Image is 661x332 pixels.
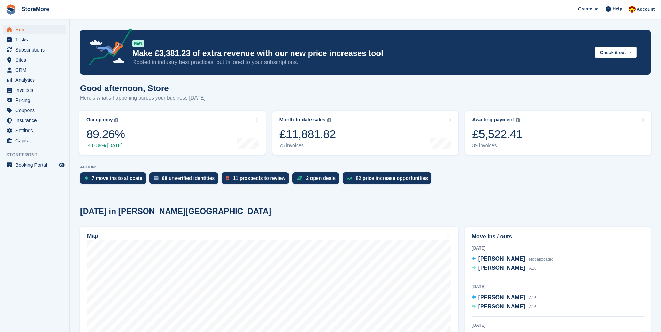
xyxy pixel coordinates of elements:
[529,305,536,309] span: A16
[15,75,57,85] span: Analytics
[529,266,536,271] span: A18
[86,127,125,141] div: 89.26%
[327,118,331,122] img: icon-info-grey-7440780725fd019a000dd9b08b2336e03edf1995a4989e88bcd33f0948082b44.svg
[472,264,537,273] a: [PERSON_NAME] A18
[3,160,66,170] a: menu
[343,172,435,188] a: 82 price increase opportunities
[472,117,514,123] div: Awaiting payment
[83,28,132,68] img: price-adjustments-announcement-icon-8257ccfd72463d97f412b2fc003d46551f7dbcb40ab6d574587a9cd5c0d94...
[114,118,118,122] img: icon-info-grey-7440780725fd019a000dd9b08b2336e03edf1995a4989e88bcd33f0948082b44.svg
[3,65,66,75] a: menu
[3,85,66,95] a: menu
[3,136,66,145] a: menu
[15,95,57,105] span: Pricing
[472,284,644,290] div: [DATE]
[3,55,66,65] a: menu
[595,47,637,58] button: Check it out →
[154,176,159,180] img: verify_identity-adf6edd0f0f0b5bbfe63781bf79b02c33cf7c696d77639b501bdc392416b5a36.svg
[86,143,125,149] div: 0.39% [DATE]
[478,303,525,309] span: [PERSON_NAME]
[516,118,520,122] img: icon-info-grey-7440780725fd019a000dd9b08b2336e03edf1995a4989e88bcd33f0948082b44.svg
[149,172,222,188] a: 68 unverified identities
[529,257,553,262] span: Not allocated
[15,136,57,145] span: Capital
[233,175,285,181] div: 11 prospects to review
[15,55,57,65] span: Sites
[3,75,66,85] a: menu
[15,85,57,95] span: Invoices
[15,35,57,45] span: Tasks
[80,172,149,188] a: 7 move ins to allocate
[80,207,271,216] h2: [DATE] in [PERSON_NAME][GEOGRAPHIC_DATA]
[3,116,66,125] a: menu
[79,111,266,155] a: Occupancy 89.26% 0.39% [DATE]
[472,293,537,302] a: [PERSON_NAME] A15
[272,111,459,155] a: Month-to-date sales £11,881.82 75 invoices
[15,116,57,125] span: Insurance
[3,126,66,135] a: menu
[15,65,57,75] span: CRM
[472,143,522,149] div: 39 invoices
[472,245,644,251] div: [DATE]
[132,58,590,66] p: Rooted in industry best practices, but tailored to your subscriptions.
[80,94,206,102] p: Here's what's happening across your business [DATE]
[80,165,651,169] p: ACTIONS
[292,172,343,188] a: 2 open deals
[226,176,229,180] img: prospect-51fa495bee0391a8d652442698ab0144808aea92771e9ea1ae160a38d050c398.svg
[3,35,66,45] a: menu
[578,6,592,13] span: Create
[6,151,69,158] span: Storefront
[132,40,144,47] div: NEW
[347,177,352,180] img: price_increase_opportunities-93ffe204e8149a01c8c9dc8f82e8f89637d9d84a8eef4429ea346261dce0b2c0.svg
[613,6,622,13] span: Help
[6,4,16,15] img: stora-icon-8386f47178a22dfd0bd8f6a31ec36ba5ce8667c1dd55bd0f319d3a0aa187defe.svg
[637,6,655,13] span: Account
[15,45,57,55] span: Subscriptions
[86,117,113,123] div: Occupancy
[92,175,143,181] div: 7 move ins to allocate
[57,161,66,169] a: Preview store
[87,233,98,239] h2: Map
[3,95,66,105] a: menu
[279,117,325,123] div: Month-to-date sales
[472,232,644,241] h2: Move ins / outs
[472,255,554,264] a: [PERSON_NAME] Not allocated
[15,25,57,34] span: Home
[478,265,525,271] span: [PERSON_NAME]
[529,295,536,300] span: A15
[478,256,525,262] span: [PERSON_NAME]
[356,175,428,181] div: 82 price increase opportunities
[222,172,292,188] a: 11 prospects to review
[15,160,57,170] span: Booking Portal
[306,175,336,181] div: 2 open deals
[465,111,651,155] a: Awaiting payment £5,522.41 39 invoices
[472,322,644,329] div: [DATE]
[472,302,537,311] a: [PERSON_NAME] A16
[478,294,525,300] span: [PERSON_NAME]
[3,25,66,34] a: menu
[3,45,66,55] a: menu
[19,3,52,15] a: StoreMore
[15,126,57,135] span: Settings
[80,84,206,93] h1: Good afternoon, Store
[84,176,88,180] img: move_ins_to_allocate_icon-fdf77a2bb77ea45bf5b3d319d69a93e2d87916cf1d5bf7949dd705db3b84f3ca.svg
[15,105,57,115] span: Coupons
[3,105,66,115] a: menu
[279,127,336,141] div: £11,881.82
[629,6,636,13] img: Store More Team
[132,48,590,58] p: Make £3,381.23 of extra revenue with our new price increases tool
[297,176,302,181] img: deal-1b604bf984904fb50ccaf53a9ad4b4a5d6e5aea283cecdc64d6e3604feb123c2.svg
[472,127,522,141] div: £5,522.41
[162,175,215,181] div: 68 unverified identities
[279,143,336,149] div: 75 invoices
